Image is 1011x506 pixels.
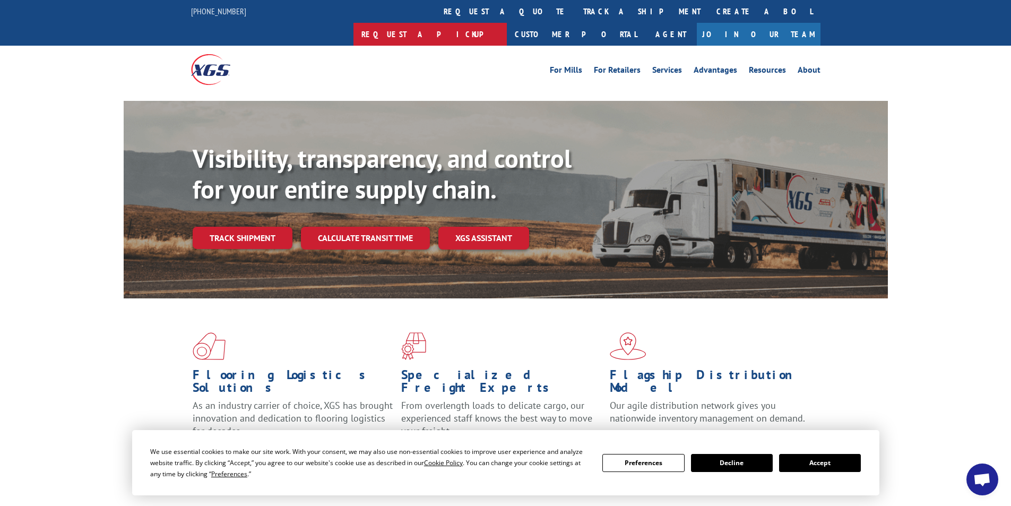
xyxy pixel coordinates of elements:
[691,454,773,472] button: Decline
[424,458,463,467] span: Cookie Policy
[507,23,645,46] a: Customer Portal
[694,66,737,78] a: Advantages
[550,66,582,78] a: For Mills
[594,66,641,78] a: For Retailers
[353,23,507,46] a: Request a pickup
[645,23,697,46] a: Agent
[438,227,529,250] a: XGS ASSISTANT
[301,227,430,250] a: Calculate transit time
[749,66,786,78] a: Resources
[193,368,393,399] h1: Flooring Logistics Solutions
[401,368,602,399] h1: Specialized Freight Experts
[193,399,393,437] span: As an industry carrier of choice, XGS has brought innovation and dedication to flooring logistics...
[779,454,861,472] button: Accept
[652,66,682,78] a: Services
[150,446,590,479] div: We use essential cookies to make our site work. With your consent, we may also use non-essential ...
[798,66,820,78] a: About
[211,469,247,478] span: Preferences
[193,142,572,205] b: Visibility, transparency, and control for your entire supply chain.
[401,332,426,360] img: xgs-icon-focused-on-flooring-red
[697,23,820,46] a: Join Our Team
[401,399,602,447] p: From overlength loads to delicate cargo, our experienced staff knows the best way to move your fr...
[610,368,810,399] h1: Flagship Distribution Model
[193,227,292,249] a: Track shipment
[132,430,879,495] div: Cookie Consent Prompt
[191,6,246,16] a: [PHONE_NUMBER]
[610,399,805,424] span: Our agile distribution network gives you nationwide inventory management on demand.
[193,332,226,360] img: xgs-icon-total-supply-chain-intelligence-red
[966,464,998,495] div: Open chat
[610,332,646,360] img: xgs-icon-flagship-distribution-model-red
[602,454,684,472] button: Preferences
